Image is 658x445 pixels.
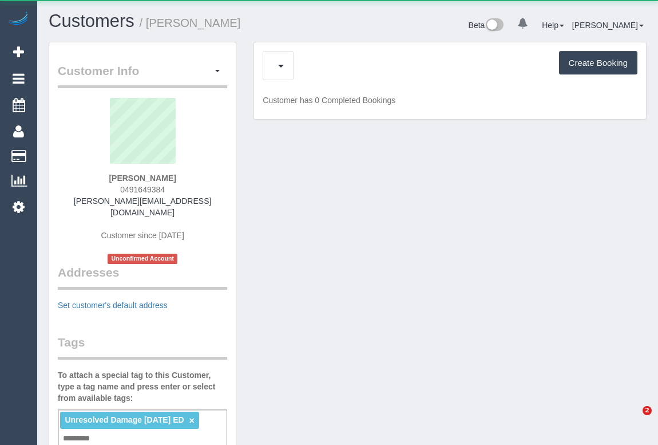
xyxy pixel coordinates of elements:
label: To attach a special tag to this Customer, type a tag name and press enter or select from availabl... [58,369,227,404]
button: Create Booking [559,51,637,75]
a: Set customer's default address [58,301,168,310]
strong: [PERSON_NAME] [109,174,176,183]
img: Automaid Logo [7,11,30,27]
small: / [PERSON_NAME] [140,17,241,29]
legend: Tags [58,334,227,360]
a: Help [542,21,564,30]
a: × [189,416,195,426]
p: Customer has 0 Completed Bookings [263,94,637,106]
a: Beta [469,21,504,30]
img: New interface [485,18,504,33]
a: [PERSON_NAME][EMAIL_ADDRESS][DOMAIN_NAME] [74,196,211,217]
legend: Customer Info [58,62,227,88]
span: Unresolved Damage [DATE] ED [65,415,184,424]
a: Customers [49,11,134,31]
span: Customer since [DATE] [101,231,184,240]
iframe: Intercom live chat [619,406,647,434]
span: Unconfirmed Account [108,254,177,263]
span: 2 [643,406,652,415]
a: [PERSON_NAME] [572,21,644,30]
span: 0491649384 [120,185,165,194]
